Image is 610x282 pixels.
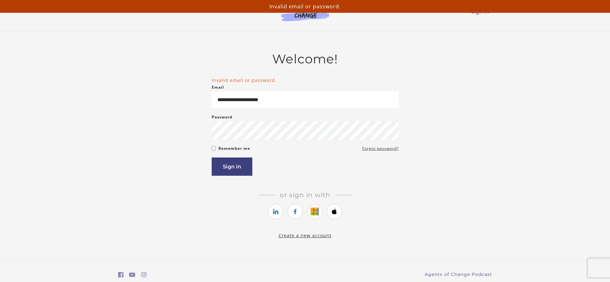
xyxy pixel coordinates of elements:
[268,204,283,219] a: https://courses.thinkific.com/users/auth/linkedin?ss%5Breferral%5D=&ss%5Buser_return_to%5D=&ss%5B...
[212,52,399,67] h2: Welcome!
[362,145,399,152] a: Forgot password?
[3,3,607,10] p: Invalid email or password.
[288,204,303,219] a: https://courses.thinkific.com/users/auth/facebook?ss%5Breferral%5D=&ss%5Buser_return_to%5D=&ss%5B...
[275,191,336,199] span: Or sign in with
[212,77,399,84] li: Invalid email or password.
[279,232,331,238] a: Create a new account
[307,204,322,219] a: https://courses.thinkific.com/users/auth/google?ss%5Breferral%5D=&ss%5Buser_return_to%5D=&ss%5Bvi...
[212,84,224,91] label: Email
[141,270,147,279] a: https://www.instagram.com/agentsofchangeprep/ (Open in a new window)
[212,157,252,176] button: Sign in
[212,113,232,121] label: Password
[425,271,492,278] a: Agents of Change Podcast
[129,272,135,278] i: https://www.youtube.com/c/AgentsofChangeTestPrepbyMeaganMitchell (Open in a new window)
[218,145,250,152] label: Remember me
[274,6,336,21] img: Agents of Change Logo
[118,272,124,278] i: https://www.facebook.com/groups/aswbtestprep (Open in a new window)
[129,270,135,279] a: https://www.youtube.com/c/AgentsofChangeTestPrepbyMeaganMitchell (Open in a new window)
[141,272,147,278] i: https://www.instagram.com/agentsofchangeprep/ (Open in a new window)
[118,270,124,279] a: https://www.facebook.com/groups/aswbtestprep (Open in a new window)
[327,204,342,219] a: https://courses.thinkific.com/users/auth/apple?ss%5Breferral%5D=&ss%5Buser_return_to%5D=&ss%5Bvis...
